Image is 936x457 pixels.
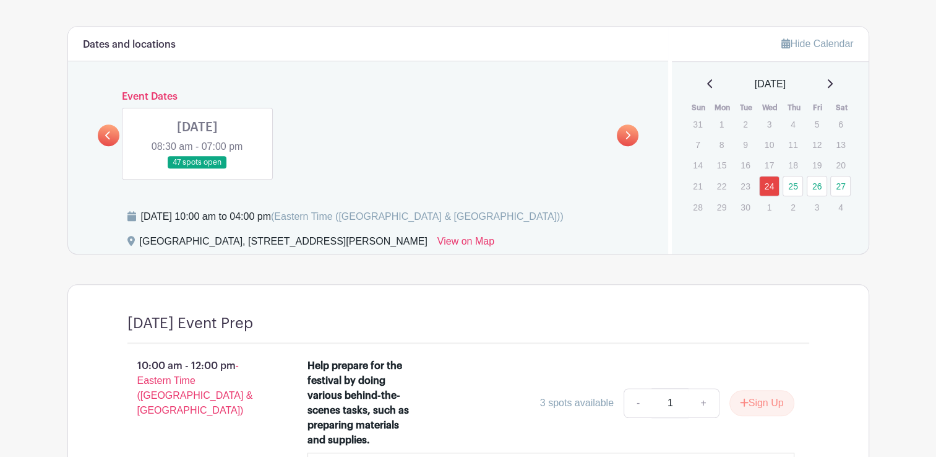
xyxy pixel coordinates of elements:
[711,102,735,114] th: Mon
[782,102,806,114] th: Thu
[140,234,427,254] div: [GEOGRAPHIC_DATA], [STREET_ADDRESS][PERSON_NAME]
[735,198,755,217] p: 30
[807,155,827,175] p: 19
[624,388,652,418] a: -
[755,77,786,92] span: [DATE]
[735,176,755,196] p: 23
[759,176,779,196] a: 24
[729,390,794,416] button: Sign Up
[783,198,803,217] p: 2
[830,198,851,217] p: 4
[759,155,779,175] p: 17
[688,388,719,418] a: +
[783,115,803,134] p: 4
[711,115,732,134] p: 1
[108,354,288,423] p: 10:00 am - 12:00 pm
[687,176,708,196] p: 21
[687,115,708,134] p: 31
[271,211,564,222] span: (Eastern Time ([GEOGRAPHIC_DATA] & [GEOGRAPHIC_DATA]))
[735,135,755,154] p: 9
[687,198,708,217] p: 28
[437,234,494,254] a: View on Map
[137,360,253,416] span: - Eastern Time ([GEOGRAPHIC_DATA] & [GEOGRAPHIC_DATA])
[759,135,779,154] p: 10
[711,198,732,217] p: 29
[830,155,851,175] p: 20
[759,115,779,134] p: 3
[687,135,708,154] p: 7
[807,176,827,196] a: 26
[735,155,755,175] p: 16
[830,135,851,154] p: 13
[830,176,851,196] a: 27
[759,198,779,217] p: 1
[806,102,830,114] th: Fri
[783,155,803,175] p: 18
[83,39,176,51] h6: Dates and locations
[711,176,732,196] p: 22
[687,155,708,175] p: 14
[119,91,617,103] h6: Event Dates
[141,209,564,224] div: [DATE] 10:00 am to 04:00 pm
[540,396,614,411] div: 3 spots available
[735,115,755,134] p: 2
[307,359,414,448] div: Help prepare for the festival by doing various behind-the-scenes tasks, such as preparing materia...
[807,198,827,217] p: 3
[830,115,851,134] p: 6
[711,155,732,175] p: 15
[758,102,783,114] th: Wed
[807,115,827,134] p: 5
[807,135,827,154] p: 12
[711,135,732,154] p: 8
[783,135,803,154] p: 11
[734,102,758,114] th: Tue
[127,315,253,333] h4: [DATE] Event Prep
[783,176,803,196] a: 25
[687,102,711,114] th: Sun
[830,102,854,114] th: Sat
[781,38,853,49] a: Hide Calendar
